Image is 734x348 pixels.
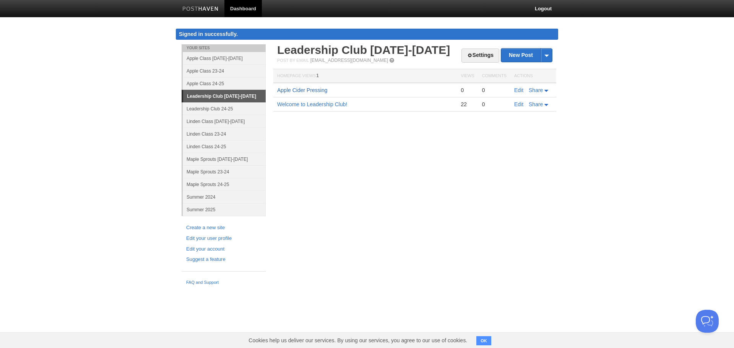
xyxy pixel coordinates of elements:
[478,69,510,83] th: Comments
[501,49,552,62] a: New Post
[183,77,266,90] a: Apple Class 24-25
[186,245,261,253] a: Edit your account
[183,203,266,216] a: Summer 2025
[510,69,556,83] th: Actions
[529,87,543,93] span: Share
[183,165,266,178] a: Maple Sprouts 23-24
[273,69,457,83] th: Homepage Views
[183,191,266,203] a: Summer 2024
[186,224,261,232] a: Create a new site
[476,336,491,345] button: OK
[514,101,523,107] a: Edit
[457,69,478,83] th: Views
[514,87,523,93] a: Edit
[186,279,261,286] a: FAQ and Support
[461,87,474,94] div: 0
[183,115,266,128] a: Linden Class [DATE]-[DATE]
[461,49,499,63] a: Settings
[277,58,309,63] span: Post by Email
[183,178,266,191] a: Maple Sprouts 24-25
[183,140,266,153] a: Linden Class 24-25
[182,6,219,12] img: Posthaven-bar
[183,102,266,115] a: Leadership Club 24-25
[461,101,474,108] div: 22
[482,87,507,94] div: 0
[176,29,558,40] div: Signed in successfully.
[186,235,261,243] a: Edit your user profile
[310,58,388,63] a: [EMAIL_ADDRESS][DOMAIN_NAME]
[696,310,719,333] iframe: Help Scout Beacon - Open
[183,128,266,140] a: Linden Class 23-24
[183,52,266,65] a: Apple Class [DATE]-[DATE]
[186,256,261,264] a: Suggest a feature
[183,90,266,102] a: Leadership Club [DATE]-[DATE]
[277,44,450,56] a: Leadership Club [DATE]-[DATE]
[182,44,266,52] li: Your Sites
[277,87,328,93] a: Apple Cider Pressing
[183,65,266,77] a: Apple Class 23-24
[183,153,266,165] a: Maple Sprouts [DATE]-[DATE]
[482,101,507,108] div: 0
[241,333,475,348] span: Cookies help us deliver our services. By using our services, you agree to our use of cookies.
[316,73,319,78] span: 1
[529,101,543,107] span: Share
[277,101,347,107] a: Welcome to Leadership Club!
